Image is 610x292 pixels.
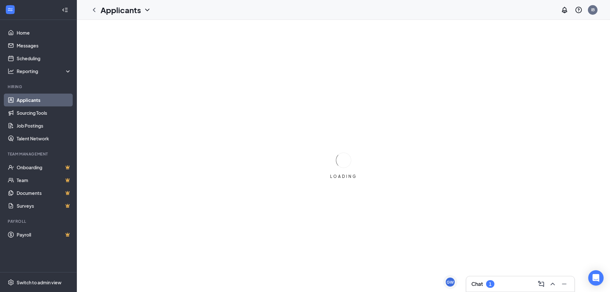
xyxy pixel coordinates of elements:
a: TeamCrown [17,174,71,187]
a: Sourcing Tools [17,106,71,119]
svg: ChevronLeft [90,6,98,14]
svg: WorkstreamLogo [7,6,13,13]
svg: Settings [8,279,14,286]
svg: Notifications [561,6,568,14]
div: IB [591,7,595,13]
a: Job Postings [17,119,71,132]
a: Home [17,26,71,39]
svg: Minimize [560,280,568,288]
a: SurveysCrown [17,199,71,212]
div: Open Intercom Messenger [588,270,604,286]
div: Team Management [8,151,70,157]
button: ChevronUp [548,279,558,289]
svg: Analysis [8,68,14,74]
a: Applicants [17,94,71,106]
a: Messages [17,39,71,52]
div: Switch to admin view [17,279,61,286]
svg: Collapse [62,7,68,13]
button: Minimize [559,279,569,289]
a: OnboardingCrown [17,161,71,174]
a: DocumentsCrown [17,187,71,199]
svg: ChevronDown [143,6,151,14]
svg: QuestionInfo [575,6,582,14]
h1: Applicants [101,4,141,15]
a: Talent Network [17,132,71,145]
a: Scheduling [17,52,71,65]
div: 1 [489,281,492,287]
div: Payroll [8,219,70,224]
div: Reporting [17,68,72,74]
button: ComposeMessage [536,279,546,289]
div: LOADING [328,174,360,179]
div: Hiring [8,84,70,89]
a: PayrollCrown [17,228,71,241]
h3: Chat [471,280,483,288]
div: GW [447,279,454,285]
svg: ChevronUp [549,280,557,288]
svg: ComposeMessage [537,280,545,288]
